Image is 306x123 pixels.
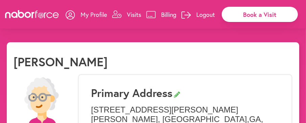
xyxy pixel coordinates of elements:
h1: [PERSON_NAME] [14,54,108,69]
h3: Primary Address [91,87,279,99]
p: Billing [161,10,176,19]
div: Book a Visit [222,7,298,22]
p: Logout [196,10,215,19]
p: Visits [127,10,141,19]
p: My Profile [81,10,107,19]
a: My Profile [66,4,107,25]
a: Logout [181,4,215,25]
a: Visits [112,4,141,25]
a: Billing [146,4,176,25]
